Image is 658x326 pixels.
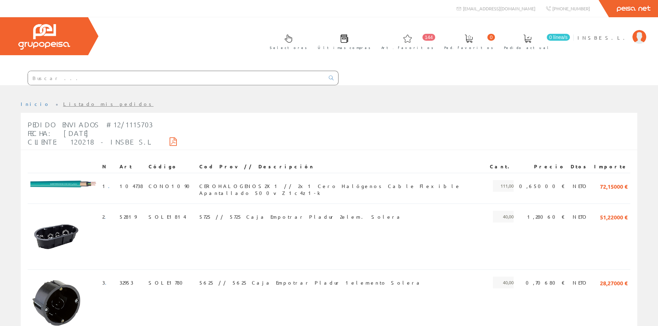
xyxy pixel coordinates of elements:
span: 1,28060 € [527,211,565,223]
span: 1 [102,180,114,192]
span: 32953 [120,277,133,288]
span: SOLE1780 [149,277,187,288]
th: Importe [591,160,630,173]
span: SOLE1814 [149,211,186,223]
span: 52819 [120,211,136,223]
span: 3 [102,277,111,288]
span: 0,70680 € [526,277,565,288]
a: Listado mis pedidos [63,101,154,107]
a: INSBE S.L. [578,29,646,35]
span: Art. favoritos [381,44,433,51]
a: 144 Art. favoritos [374,29,437,54]
img: Foto artículo (150x150) [30,211,82,263]
a: . [104,214,110,220]
img: Foto artículo (192x22.656) [30,180,97,188]
th: Dtos [568,160,591,173]
span: 40,00 [493,211,514,223]
span: 5725 // 5725 Caja Empotrar Pladur 2elem. Solera [199,211,402,223]
a: Inicio [21,101,50,107]
span: NETO [573,277,589,288]
span: Ped. favoritos [444,44,493,51]
th: Código [146,160,197,173]
span: CONO1090 [149,180,194,192]
a: . [108,183,114,189]
span: Pedido actual [504,44,551,51]
span: NETO [573,211,589,223]
span: 40,00 [493,277,514,288]
span: 111,00 [493,180,514,192]
a: Últimas compras [311,29,374,54]
span: 0,65000 € [519,180,565,192]
th: Cod Prov // Descripción [197,160,487,173]
span: INSBE S.L. [578,34,629,41]
span: 0 línea/s [547,34,570,41]
a: . [105,279,111,286]
span: CEROHALOGENOS2X1 // 2x1 Cero Halógenos Cable Flexible Apantallado 500v Z1c4z1-k [199,180,484,192]
th: N [99,160,117,173]
span: 5625 // 5625 Caja Empotrar Pladur 1elemento Solera [199,277,422,288]
span: Pedido Enviados #12/1115703 Fecha: [DATE] Cliente: 120218 - INSBE S.L. [28,120,153,146]
input: Buscar ... [28,71,325,85]
span: 0 [487,34,495,41]
span: [PHONE_NUMBER] [552,6,590,11]
i: Descargar PDF [170,139,177,144]
span: [EMAIL_ADDRESS][DOMAIN_NAME] [463,6,535,11]
span: 2 [102,211,110,223]
th: Precio [516,160,568,173]
span: Últimas compras [318,44,371,51]
a: Selectores [263,29,311,54]
span: NETO [573,180,589,192]
span: 51,22000 € [600,211,628,223]
span: 28,27000 € [600,277,628,288]
span: 72,15000 € [600,180,628,192]
span: 144 [422,34,435,41]
span: 104738 [120,180,143,192]
th: Cant. [487,160,516,173]
span: Selectores [270,44,307,51]
img: Grupo Peisa [18,24,70,50]
th: Art [117,160,146,173]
